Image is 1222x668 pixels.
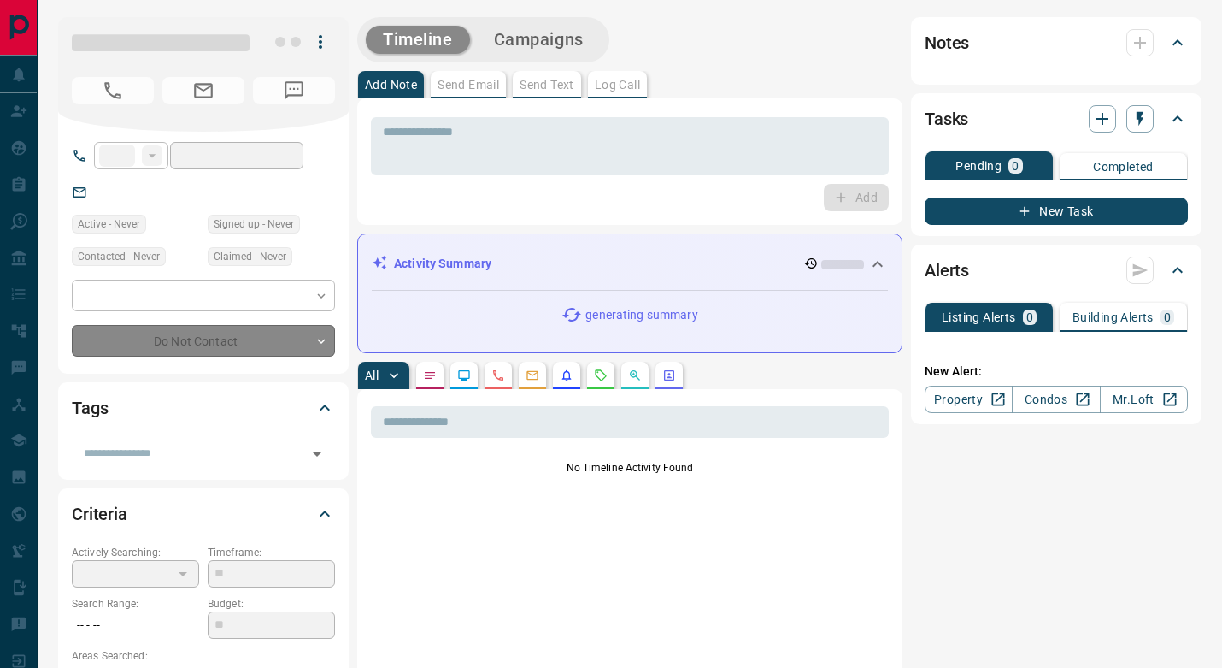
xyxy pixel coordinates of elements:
[365,369,379,381] p: All
[955,160,1002,172] p: Pending
[628,369,642,382] svg: Opportunities
[925,22,1188,63] div: Notes
[594,369,608,382] svg: Requests
[925,386,1013,413] a: Property
[942,311,1016,323] p: Listing Alerts
[72,394,108,422] h2: Tags
[526,369,539,382] svg: Emails
[99,185,106,198] a: --
[1100,386,1188,413] a: Mr.Loft
[214,216,294,233] span: Signed up - Never
[925,198,1188,225] button: New Task
[1093,161,1154,173] p: Completed
[72,648,335,664] p: Areas Searched:
[423,369,437,382] svg: Notes
[208,545,335,560] p: Timeframe:
[394,255,491,273] p: Activity Summary
[457,369,471,382] svg: Lead Browsing Activity
[72,77,154,104] span: No Number
[78,216,140,233] span: Active - Never
[925,257,969,284] h2: Alerts
[560,369,573,382] svg: Listing Alerts
[366,26,470,54] button: Timeline
[925,363,1188,381] p: New Alert:
[372,248,888,280] div: Activity Summary
[371,460,889,476] p: No Timeline Activity Found
[365,79,417,91] p: Add Note
[585,306,697,324] p: generating summary
[925,250,1188,291] div: Alerts
[72,545,199,560] p: Actively Searching:
[305,442,329,466] button: Open
[253,77,335,104] span: No Number
[72,500,127,528] h2: Criteria
[72,387,335,429] div: Tags
[72,325,335,357] div: Do Not Contact
[925,98,1188,139] div: Tasks
[477,26,601,54] button: Campaigns
[162,77,244,104] span: No Email
[662,369,676,382] svg: Agent Actions
[1026,311,1033,323] p: 0
[78,248,160,265] span: Contacted - Never
[1072,311,1154,323] p: Building Alerts
[1012,160,1019,172] p: 0
[214,248,286,265] span: Claimed - Never
[72,596,199,612] p: Search Range:
[491,369,505,382] svg: Calls
[208,596,335,612] p: Budget:
[1164,311,1171,323] p: 0
[72,494,335,535] div: Criteria
[1012,386,1100,413] a: Condos
[925,105,968,133] h2: Tasks
[925,29,969,56] h2: Notes
[72,612,199,640] p: -- - --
